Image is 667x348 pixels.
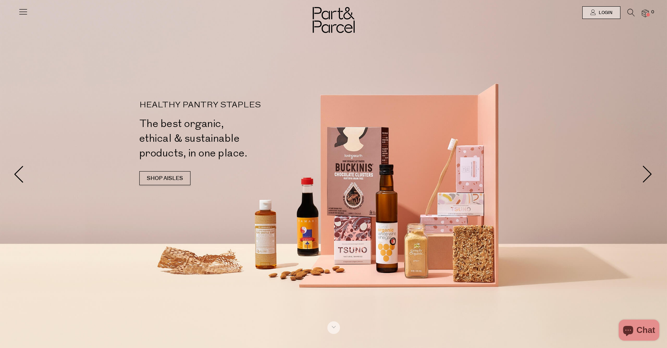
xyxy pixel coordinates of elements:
[597,10,612,16] span: Login
[642,9,649,17] a: 0
[139,171,190,185] a: SHOP AISLES
[139,101,336,109] p: HEALTHY PANTRY STAPLES
[139,116,336,161] h2: The best organic, ethical & sustainable products, in one place.
[313,7,355,33] img: Part&Parcel
[649,9,656,15] span: 0
[582,6,620,19] a: Login
[617,320,661,342] inbox-online-store-chat: Shopify online store chat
